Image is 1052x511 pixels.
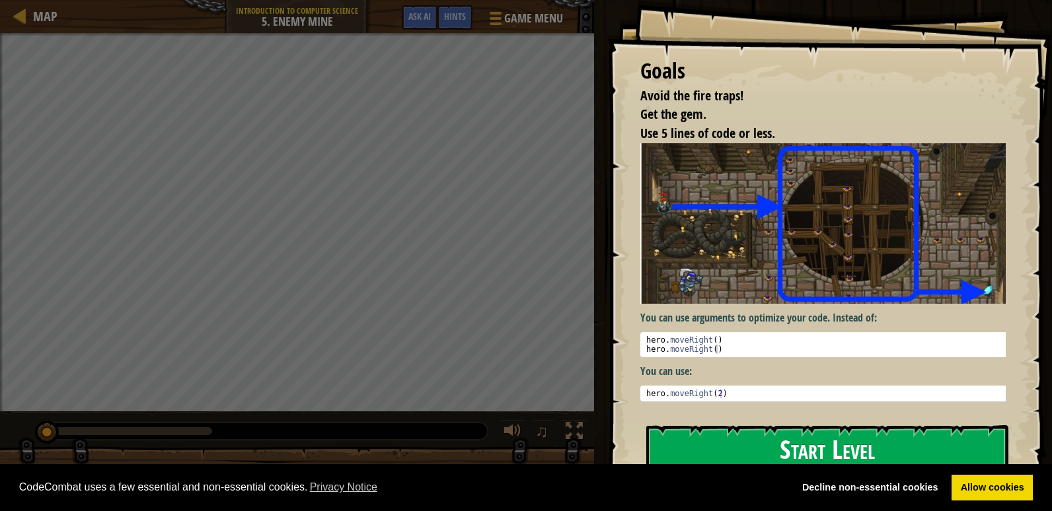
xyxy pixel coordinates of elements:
li: Get the gem. [624,105,1002,124]
button: Adjust volume [500,419,526,446]
button: Ask AI [402,5,437,30]
a: allow cookies [952,475,1033,501]
span: CodeCombat uses a few essential and non-essential cookies. [19,477,783,497]
button: Start Level [646,425,1008,477]
span: Hints [444,10,466,22]
span: Avoid the fire traps! [640,86,743,104]
li: Use 5 lines of code or less. [624,124,1002,143]
button: Toggle fullscreen [561,419,587,446]
button: Game Menu [479,5,571,36]
p: You can use arguments to optimize your code. Instead of: [640,310,1016,325]
div: Goals [640,56,1006,86]
a: deny cookies [793,475,947,501]
span: Map [33,7,57,25]
span: Ask AI [408,10,431,22]
img: Enemy mine [640,143,1016,304]
a: learn more about cookies [308,477,380,497]
button: ♫ [533,419,555,446]
span: Use 5 lines of code or less. [640,124,775,142]
span: Get the gem. [640,105,706,123]
span: ♫ [535,421,548,441]
p: You can use: [640,364,1016,379]
a: Map [26,7,57,25]
li: Avoid the fire traps! [624,86,1002,106]
span: Game Menu [504,10,563,27]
